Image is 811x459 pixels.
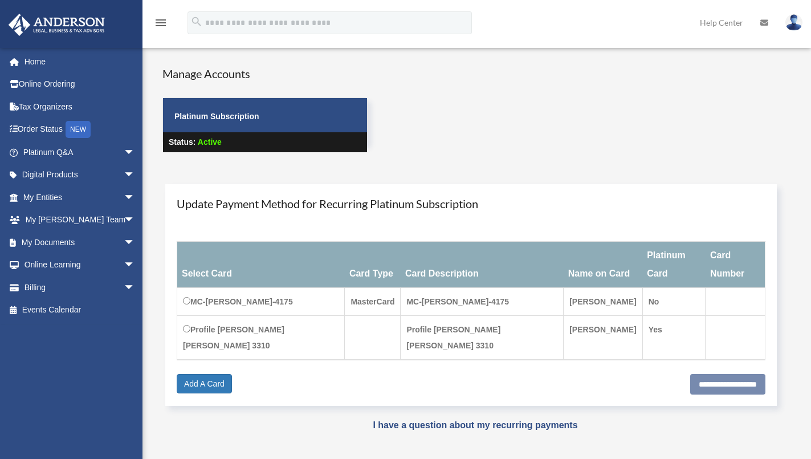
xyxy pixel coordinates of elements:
[177,316,345,360] td: Profile [PERSON_NAME] [PERSON_NAME] 3310
[198,137,222,147] span: Active
[66,121,91,138] div: NEW
[162,66,368,82] h4: Manage Accounts
[8,209,152,231] a: My [PERSON_NAME] Teamarrow_drop_down
[124,186,146,209] span: arrow_drop_down
[8,95,152,118] a: Tax Organizers
[124,141,146,164] span: arrow_drop_down
[706,242,765,288] th: Card Number
[8,141,152,164] a: Platinum Q&Aarrow_drop_down
[564,242,642,288] th: Name on Card
[401,242,564,288] th: Card Description
[177,196,765,212] h4: Update Payment Method for Recurring Platinum Subscription
[190,15,203,28] i: search
[642,316,706,360] td: Yes
[5,14,108,36] img: Anderson Advisors Platinum Portal
[8,276,152,299] a: Billingarrow_drop_down
[8,186,152,209] a: My Entitiesarrow_drop_down
[8,299,152,322] a: Events Calendar
[564,316,642,360] td: [PERSON_NAME]
[124,254,146,277] span: arrow_drop_down
[8,231,152,254] a: My Documentsarrow_drop_down
[401,316,564,360] td: Profile [PERSON_NAME] [PERSON_NAME] 3310
[124,164,146,187] span: arrow_drop_down
[345,288,401,316] td: MasterCard
[642,288,706,316] td: No
[177,242,345,288] th: Select Card
[177,374,232,393] a: Add A Card
[124,231,146,254] span: arrow_drop_down
[8,254,152,277] a: Online Learningarrow_drop_down
[345,242,401,288] th: Card Type
[8,50,152,73] a: Home
[169,137,195,147] strong: Status:
[642,242,706,288] th: Platinum Card
[8,73,152,96] a: Online Ordering
[8,164,152,186] a: Digital Productsarrow_drop_down
[785,14,802,31] img: User Pic
[373,420,577,430] a: I have a question about my recurring payments
[174,112,259,121] strong: Platinum Subscription
[401,288,564,316] td: MC-[PERSON_NAME]-4175
[564,288,642,316] td: [PERSON_NAME]
[8,118,152,141] a: Order StatusNEW
[154,16,168,30] i: menu
[177,288,345,316] td: MC-[PERSON_NAME]-4175
[154,20,168,30] a: menu
[124,276,146,299] span: arrow_drop_down
[124,209,146,232] span: arrow_drop_down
